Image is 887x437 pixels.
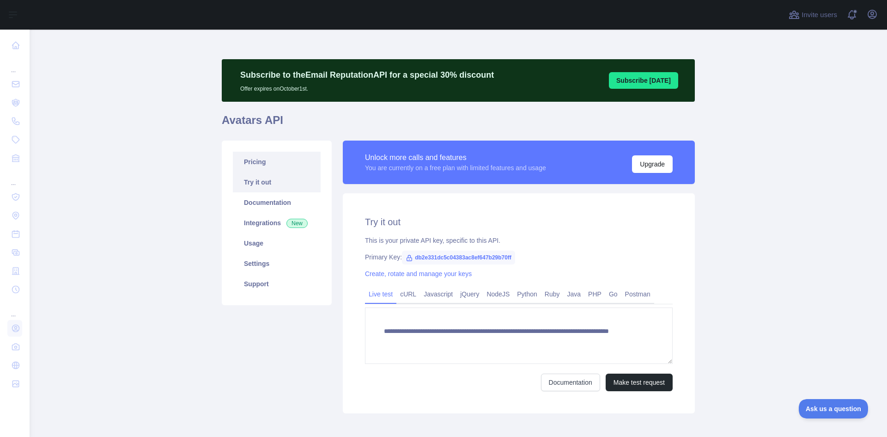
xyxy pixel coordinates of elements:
a: Live test [365,287,396,302]
a: Python [513,287,541,302]
a: Usage [233,233,321,253]
a: Try it out [233,172,321,192]
p: Subscribe to the Email Reputation API for a special 30 % discount [240,68,494,81]
button: Invite users [787,7,839,22]
div: Primary Key: [365,252,673,262]
a: NodeJS [483,287,513,302]
a: Pricing [233,152,321,172]
div: ... [7,55,22,74]
a: Create, rotate and manage your keys [365,270,472,277]
a: Javascript [420,287,456,302]
a: Support [233,274,321,294]
a: Settings [233,253,321,274]
a: Documentation [233,192,321,213]
a: Postman [621,287,654,302]
a: Integrations New [233,213,321,233]
a: Documentation [541,374,600,391]
p: Offer expires on October 1st. [240,81,494,92]
iframe: Toggle Customer Support [799,399,869,419]
a: Ruby [541,287,564,302]
a: Java [564,287,585,302]
a: Go [605,287,621,302]
span: db2e331dc5c04383ac8ef647b29b70ff [402,251,515,265]
div: You are currently on a free plan with limited features and usage [365,163,546,172]
div: This is your private API key, specific to this API. [365,236,673,245]
h1: Avatars API [222,113,695,135]
button: Upgrade [632,155,673,173]
div: ... [7,168,22,187]
a: cURL [396,287,420,302]
div: Unlock more calls and features [365,152,546,163]
div: ... [7,300,22,318]
span: Invite users [802,10,837,20]
h2: Try it out [365,215,673,228]
button: Make test request [606,374,673,391]
button: Subscribe [DATE] [609,72,678,89]
span: New [286,219,308,228]
a: jQuery [456,287,483,302]
a: PHP [584,287,605,302]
